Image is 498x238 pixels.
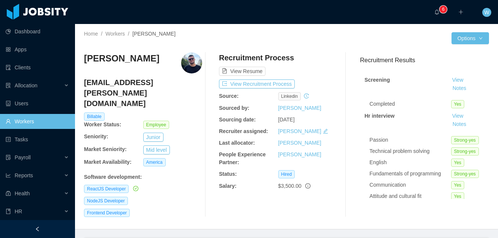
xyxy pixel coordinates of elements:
b: Recruiter assigned: [219,128,268,134]
span: America [143,158,166,166]
span: NodeJS Developer [84,197,128,205]
strong: Hr interview [364,113,394,119]
span: Strong-yes [451,147,479,156]
i: icon: check-circle [133,186,138,191]
a: Home [84,31,98,37]
i: icon: solution [6,83,11,88]
span: Employee [143,121,169,129]
i: icon: book [6,209,11,214]
span: [DATE] [278,117,295,123]
a: icon: pie-chartDashboard [6,24,69,39]
a: [PERSON_NAME] [278,140,321,146]
a: icon: profileTasks [6,132,69,147]
a: icon: exportView Recruitment Process [219,81,295,87]
span: Billable [84,112,105,121]
button: Notes [450,120,469,129]
a: icon: userWorkers [6,114,69,129]
i: icon: edit [323,129,328,134]
strong: Screening [364,77,390,83]
b: Salary: [219,183,237,189]
a: icon: auditClients [6,60,69,75]
div: Completed [369,100,451,108]
div: English [369,159,451,166]
div: Technical problem solving [369,147,451,155]
b: Status: [219,171,237,177]
span: info-circle [305,183,310,189]
a: [PERSON_NAME] [278,151,321,157]
h4: [EMAIL_ADDRESS][PERSON_NAME][DOMAIN_NAME] [84,77,202,109]
button: Notes [450,84,469,93]
div: Attitude and cultural fit [369,192,451,200]
b: Software development : [84,174,142,180]
b: Market Seniority: [84,146,127,152]
span: [PERSON_NAME] [132,31,175,37]
button: Junior [143,133,163,142]
a: icon: check-circle [132,186,138,192]
b: Sourced by: [219,105,249,111]
i: icon: file-protect [6,155,11,160]
a: Workers [105,31,125,37]
span: Payroll [15,154,31,160]
span: Yes [451,181,465,189]
button: Optionsicon: down [451,32,489,44]
a: [PERSON_NAME] [278,105,321,111]
p: 6 [442,6,445,13]
span: ReactJS Developer [84,185,129,193]
button: Mid level [143,145,170,154]
b: Market Availability: [84,159,132,165]
span: HR [15,208,22,214]
a: [PERSON_NAME] [278,128,321,134]
span: linkedin [278,92,301,100]
span: Hired [278,170,295,178]
span: Yes [451,192,465,201]
span: W [484,8,489,17]
span: Yes [451,159,465,167]
div: Passion [369,136,451,144]
i: icon: medicine-box [6,191,11,196]
div: Fundamentals of programming [369,170,451,178]
i: icon: line-chart [6,173,11,178]
span: Strong-yes [451,136,479,144]
div: Communication [369,181,451,189]
b: Sourcing date: [219,117,256,123]
i: icon: plus [458,9,463,15]
b: Last allocator: [219,140,255,146]
a: View [450,77,466,83]
sup: 6 [439,6,447,13]
h3: [PERSON_NAME] [84,52,159,64]
span: Reports [15,172,33,178]
button: icon: exportView Recruitment Process [219,79,295,88]
span: Health [15,190,30,196]
span: Strong-yes [451,170,479,178]
span: $3,500.00 [278,183,301,189]
span: Allocation [15,82,37,88]
a: icon: file-textView Resume [219,68,265,74]
b: People Experience Partner: [219,151,266,165]
img: 09c168c3-25ba-40e7-b08a-91eb30430ed5_665643614001c-400w.png [181,52,202,73]
span: / [128,31,129,37]
button: icon: file-textView Resume [219,67,265,76]
span: / [101,31,102,37]
a: icon: appstoreApps [6,42,69,57]
b: Worker Status: [84,121,121,127]
a: View [450,113,466,119]
i: icon: history [304,93,309,99]
span: Yes [451,100,465,108]
i: icon: bell [434,9,439,15]
b: Source: [219,93,238,99]
h3: Recruitment Results [360,55,489,65]
a: icon: robotUsers [6,96,69,111]
b: Seniority: [84,133,108,139]
span: Frontend Developer [84,209,130,217]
